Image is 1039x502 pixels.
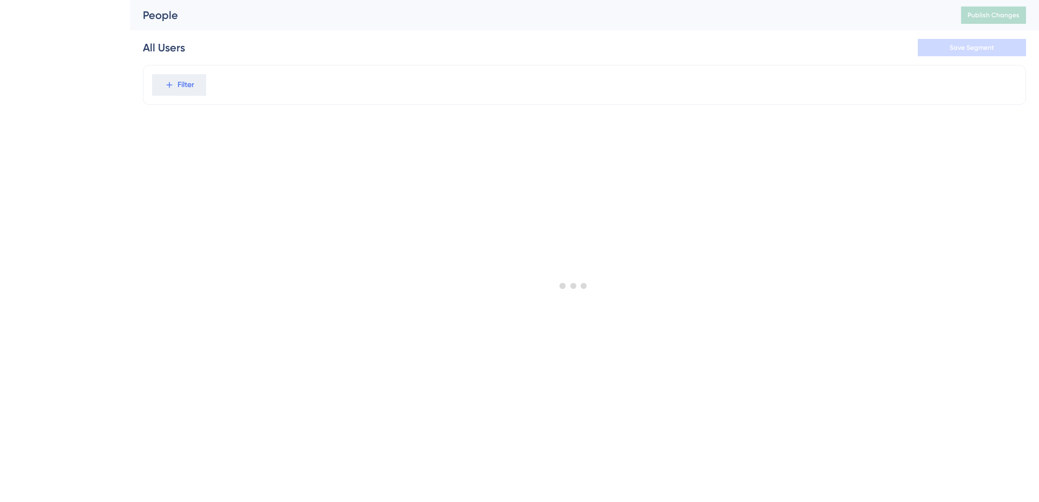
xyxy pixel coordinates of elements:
span: Publish Changes [968,11,1020,19]
button: Publish Changes [961,6,1026,24]
div: People [143,8,934,23]
span: Save Segment [950,43,994,52]
div: All Users [143,40,185,55]
button: Save Segment [918,39,1026,56]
